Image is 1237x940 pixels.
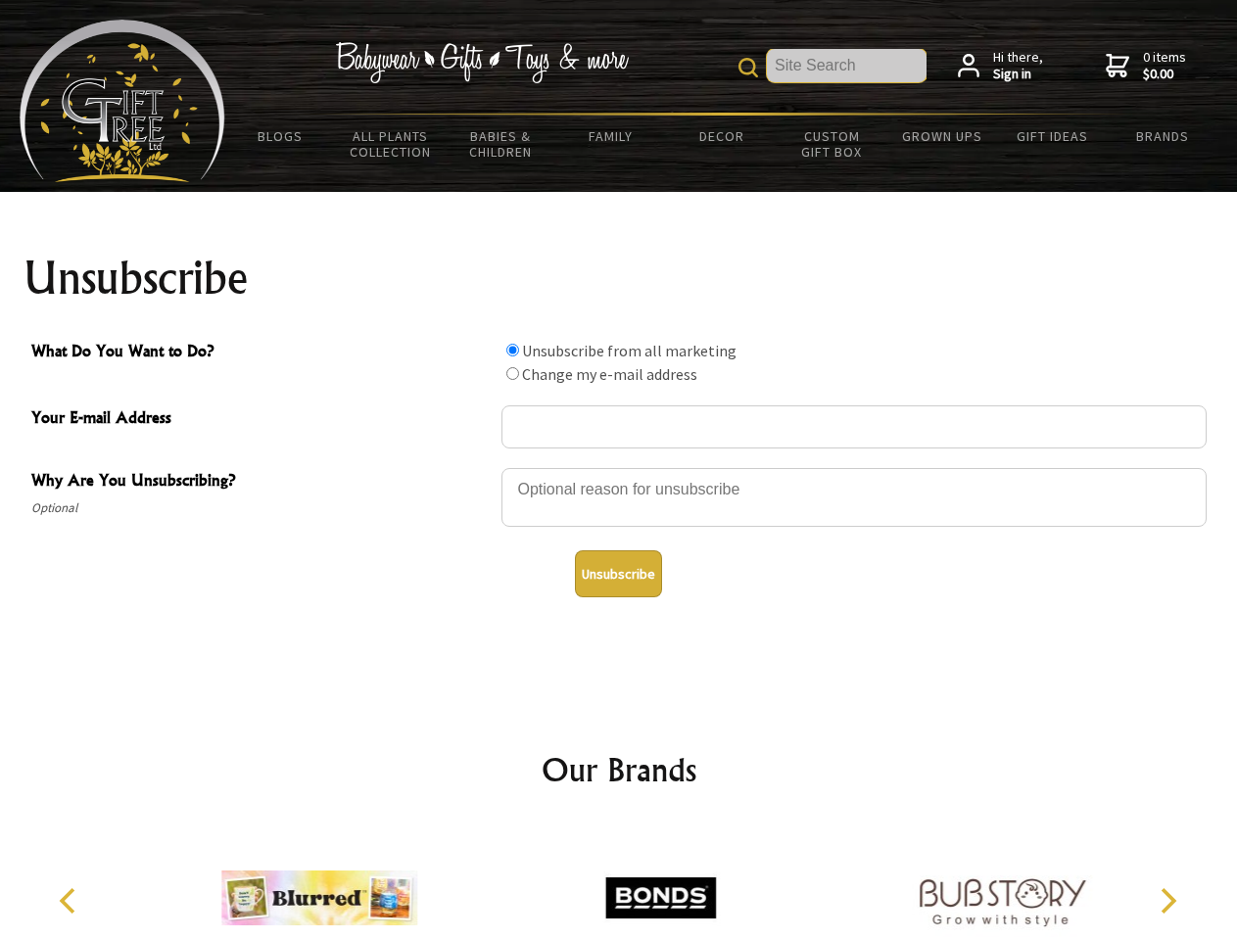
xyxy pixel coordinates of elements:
strong: $0.00 [1143,66,1186,83]
input: What Do You Want to Do? [506,344,519,356]
button: Previous [49,879,92,922]
a: Custom Gift Box [777,116,887,172]
input: What Do You Want to Do? [506,367,519,380]
a: All Plants Collection [336,116,447,172]
a: Brands [1108,116,1218,157]
button: Next [1146,879,1189,922]
h1: Unsubscribe [24,255,1214,302]
span: Optional [31,496,492,520]
span: Why Are You Unsubscribing? [31,468,492,496]
textarea: Why Are You Unsubscribing? [501,468,1207,527]
strong: Sign in [993,66,1043,83]
img: Babywear - Gifts - Toys & more [335,42,629,83]
img: product search [738,58,758,77]
label: Unsubscribe from all marketing [522,341,737,360]
h2: Our Brands [39,746,1199,793]
span: What Do You Want to Do? [31,339,492,367]
span: Your E-mail Address [31,405,492,434]
button: Unsubscribe [575,550,662,597]
span: Hi there, [993,49,1043,83]
a: BLOGS [225,116,336,157]
a: Decor [666,116,777,157]
label: Change my e-mail address [522,364,697,384]
input: Your E-mail Address [501,405,1207,448]
img: Babyware - Gifts - Toys and more... [20,20,225,182]
a: Gift Ideas [997,116,1108,157]
a: Babies & Children [446,116,556,172]
a: 0 items$0.00 [1106,49,1186,83]
a: Grown Ups [886,116,997,157]
a: Family [556,116,667,157]
a: Hi there,Sign in [958,49,1043,83]
span: 0 items [1143,48,1186,83]
input: Site Search [767,49,927,82]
